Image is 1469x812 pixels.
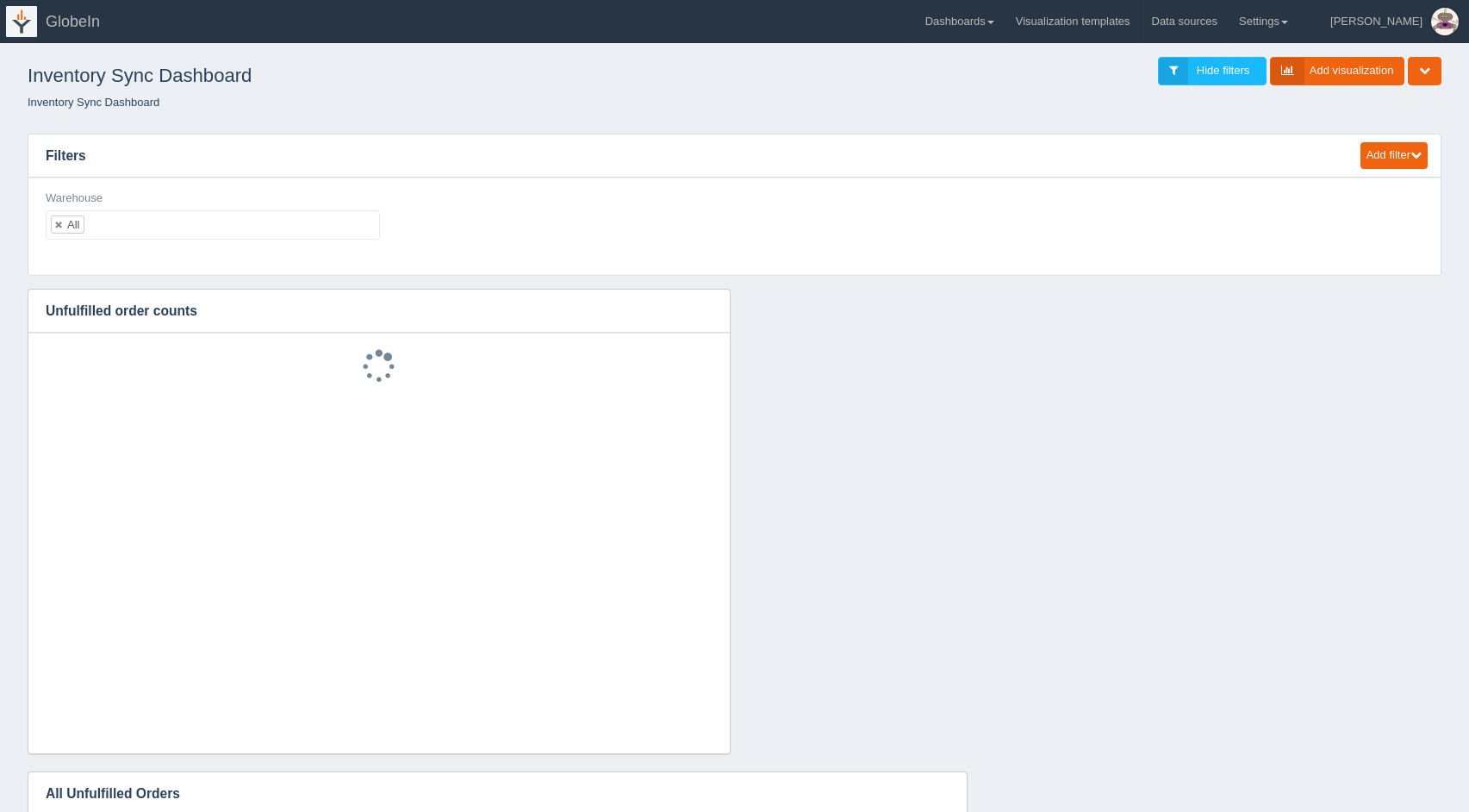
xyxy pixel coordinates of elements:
[28,290,704,333] h3: Unfulfilled order counts
[28,134,1344,178] h3: Filters
[46,13,100,30] span: GlobeIn
[28,95,159,111] li: Inventory Sync Dashboard
[46,191,103,207] label: Warehouse
[1330,4,1422,39] div: [PERSON_NAME]
[1270,57,1405,85] a: Add visualization
[6,6,37,37] img: logo-icon-white-65218e21b3e149ebeb43c0d521b2b0920224ca4d96276e4423216f8668933697.png
[1431,8,1459,35] img: Profile Picture
[28,57,735,95] h1: Inventory Sync Dashboard
[1197,64,1249,77] span: Hide filters
[1360,142,1428,169] button: Add filter
[1158,57,1267,85] a: Hide filters
[67,219,79,230] div: All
